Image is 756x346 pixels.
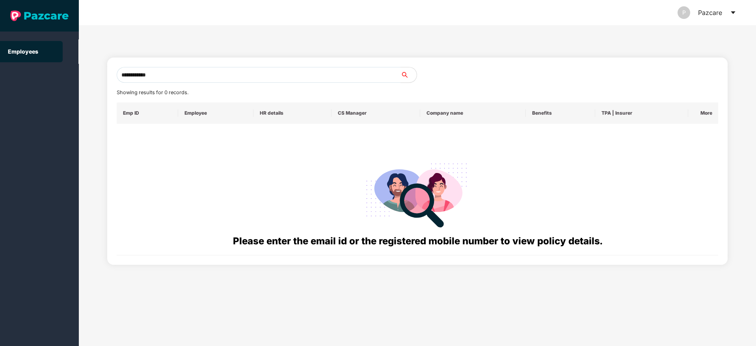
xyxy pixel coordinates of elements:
th: Company name [420,102,526,124]
th: More [688,102,718,124]
span: P [682,6,686,19]
span: search [400,72,417,78]
th: CS Manager [331,102,420,124]
span: caret-down [730,9,736,16]
th: TPA | Insurer [595,102,688,124]
th: Emp ID [117,102,179,124]
th: HR details [253,102,331,124]
th: Employee [178,102,253,124]
span: Please enter the email id or the registered mobile number to view policy details. [233,235,602,247]
span: Showing results for 0 records. [117,89,188,95]
img: svg+xml;base64,PHN2ZyB4bWxucz0iaHR0cDovL3d3dy53My5vcmcvMjAwMC9zdmciIHdpZHRoPSIyODgiIGhlaWdodD0iMj... [361,154,474,234]
a: Employees [8,48,38,55]
th: Benefits [526,102,595,124]
button: search [400,67,417,83]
